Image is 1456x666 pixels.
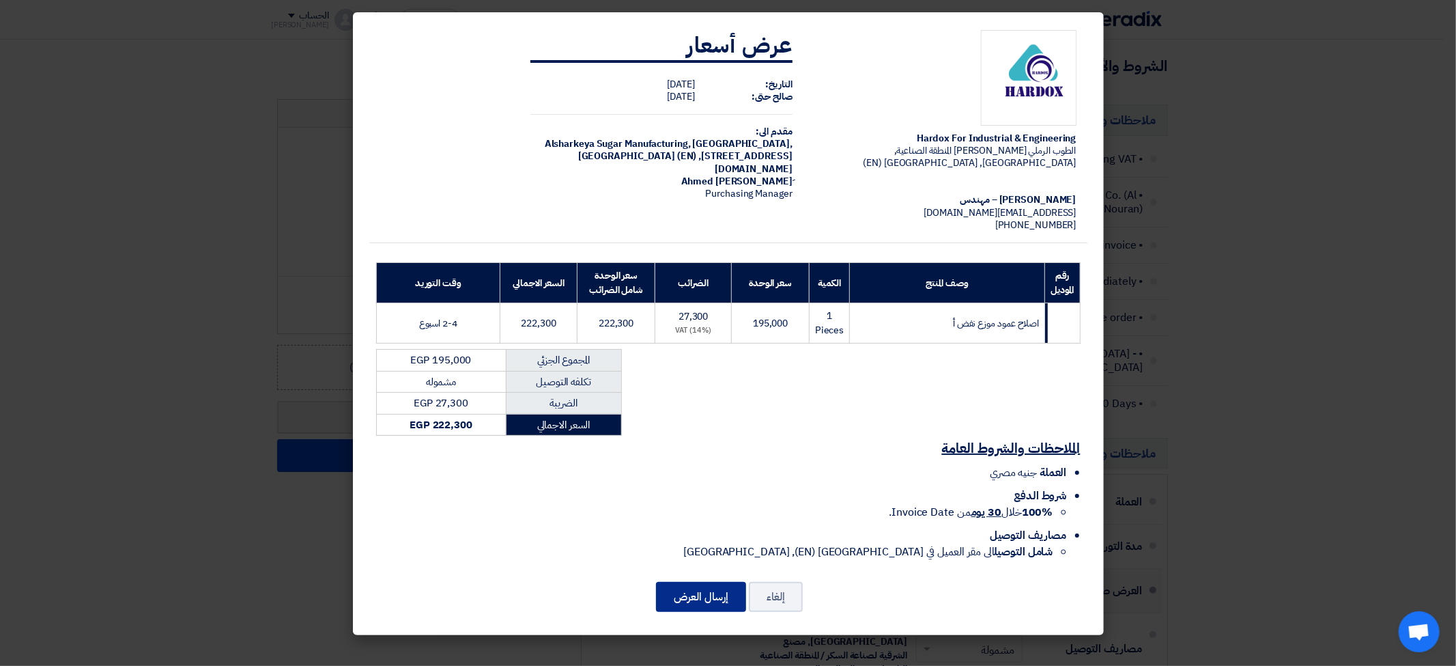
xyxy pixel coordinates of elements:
td: EGP 195,000 [376,350,506,372]
strong: مقدم الى: [756,124,793,139]
span: [PHONE_NUMBER] [995,218,1076,232]
span: شروط الدفع [1014,488,1066,504]
th: رقم الموديل [1045,263,1080,303]
td: السعر الاجمالي [506,414,621,436]
strong: صالح حتى: [752,89,793,104]
img: Company Logo [981,30,1076,126]
span: Alsharkeya Sugar Manufacturing, [545,137,691,151]
th: الكمية [809,263,849,303]
th: الضرائب [655,263,732,303]
td: الضريبة [506,393,621,415]
span: Purchasing Manager [706,186,793,201]
span: خلال من Invoice Date. [889,504,1053,521]
th: وقت التوريد [376,263,500,303]
div: Hardox For Industrial & Engineering [814,133,1076,145]
div: [PERSON_NAME] – مهندس [814,194,1076,206]
td: المجموع الجزئي [506,350,621,372]
button: إلغاء [749,582,803,612]
span: 195,000 [753,316,788,331]
div: (14%) VAT [661,325,726,337]
u: الملاحظات والشروط العامة [942,438,1081,458]
span: 1 Pieces [815,309,844,337]
span: [GEOGRAPHIC_DATA], [GEOGRAPHIC_DATA] (EN) ,[STREET_ADDRESS][DOMAIN_NAME] [578,137,793,176]
strong: عرض أسعار [687,29,793,61]
span: العملة [1040,464,1066,481]
span: [EMAIL_ADDRESS][DOMAIN_NAME] [924,206,1076,220]
span: الطوب الرملي [PERSON_NAME] المنطقة الصناعية, [GEOGRAPHIC_DATA], [GEOGRAPHIC_DATA] (EN) [863,143,1076,170]
strong: EGP 222,300 [410,417,472,432]
span: 222,300 [522,316,556,331]
span: مشموله [426,374,456,389]
a: دردشة مفتوحة [1399,611,1440,652]
span: ِAhmed [PERSON_NAME] [681,174,793,189]
span: اصلاح عمود موزع نفض أ [953,316,1039,331]
span: مصاريف التوصيل [990,527,1067,544]
th: وصف المنتج [850,263,1045,303]
th: السعر الاجمالي [500,263,577,303]
span: [DATE] [667,89,694,104]
span: 2-4 اسبوع [419,316,457,331]
td: تكلفه التوصيل [506,371,621,393]
span: 222,300 [599,316,633,331]
th: سعر الوحدة شامل الضرائب [577,263,655,303]
button: إرسال العرض [656,582,746,612]
strong: 100% [1022,504,1053,521]
span: [DATE] [667,77,694,92]
u: 30 يوم [971,504,1001,521]
li: الى مقر العميل في [GEOGRAPHIC_DATA] (EN), [GEOGRAPHIC_DATA] [376,544,1053,560]
span: EGP 27,300 [414,396,468,411]
strong: التاريخ: [766,77,793,92]
span: 27,300 [679,309,708,324]
th: سعر الوحدة [732,263,809,303]
span: جنيه مصري [990,464,1037,481]
strong: شامل التوصيل [995,544,1053,560]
